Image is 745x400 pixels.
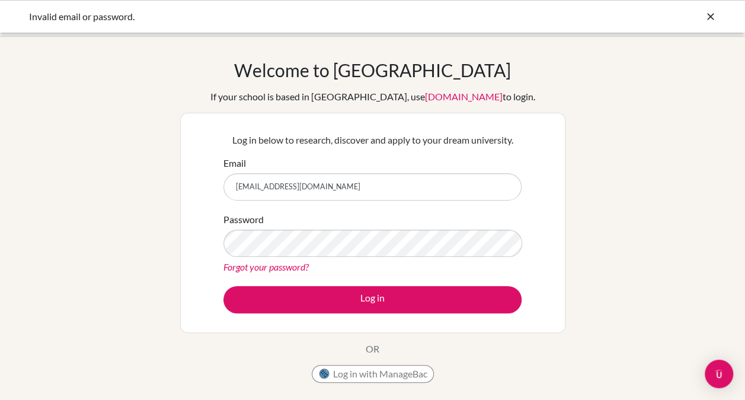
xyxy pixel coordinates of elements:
button: Log in with ManageBac [312,365,434,383]
label: Email [223,156,246,170]
h1: Welcome to [GEOGRAPHIC_DATA] [234,59,511,81]
p: Log in below to research, discover and apply to your dream university. [223,133,522,147]
a: Forgot your password? [223,261,309,272]
div: If your school is based in [GEOGRAPHIC_DATA], use to login. [210,90,535,104]
div: Invalid email or password. [29,9,539,24]
label: Password [223,212,264,227]
button: Log in [223,286,522,313]
div: Open Intercom Messenger [705,360,733,388]
a: [DOMAIN_NAME] [425,91,503,102]
p: OR [366,342,379,356]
